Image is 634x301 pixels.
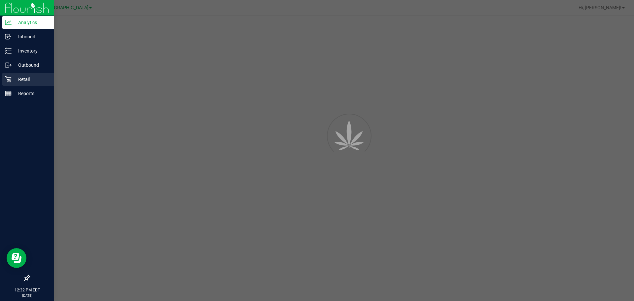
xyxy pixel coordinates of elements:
inline-svg: Reports [5,90,12,97]
inline-svg: Retail [5,76,12,83]
p: Inbound [12,33,51,41]
inline-svg: Analytics [5,19,12,26]
inline-svg: Inbound [5,33,12,40]
inline-svg: Outbound [5,62,12,68]
p: Analytics [12,19,51,26]
p: Outbound [12,61,51,69]
p: 12:32 PM EDT [3,287,51,293]
p: Retail [12,75,51,83]
p: Reports [12,90,51,97]
p: [DATE] [3,293,51,298]
inline-svg: Inventory [5,48,12,54]
iframe: Resource center [7,248,26,268]
p: Inventory [12,47,51,55]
